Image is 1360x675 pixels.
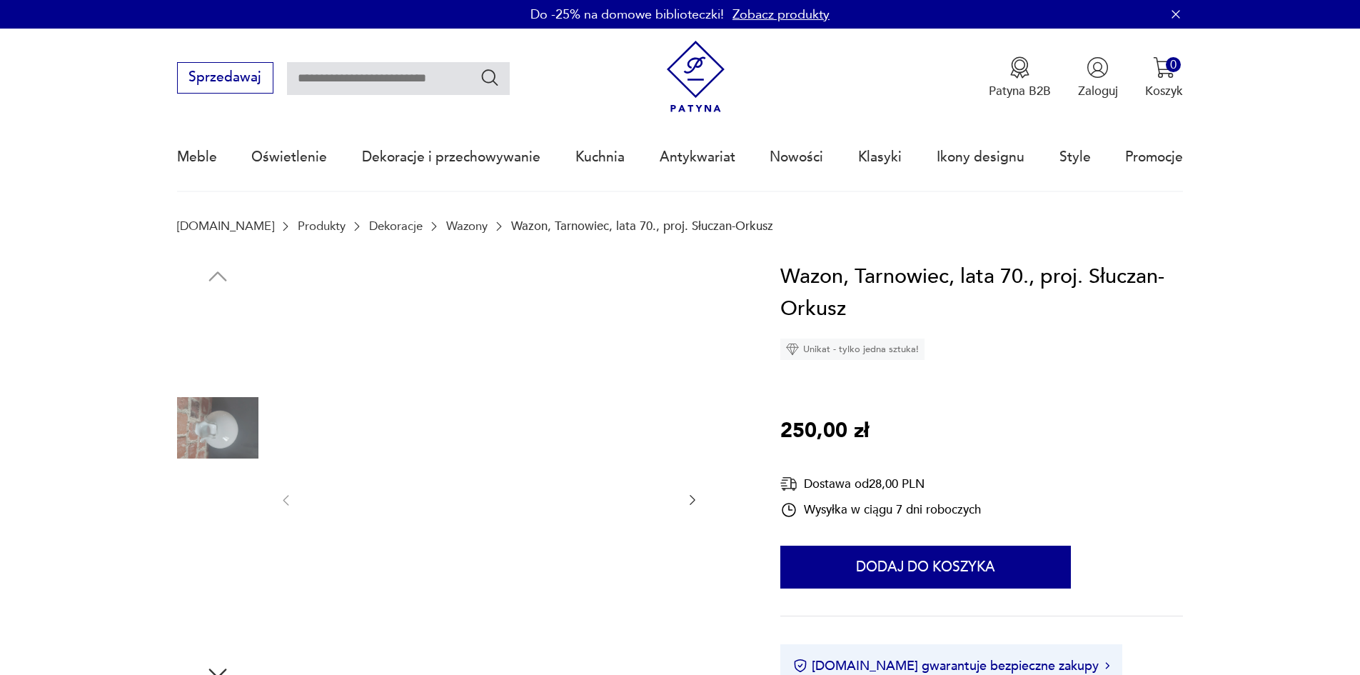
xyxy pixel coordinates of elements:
[780,261,1183,326] h1: Wazon, Tarnowiec, lata 70., proj. Słuczan-Orkusz
[480,67,500,88] button: Szukaj
[989,56,1051,99] a: Ikona medaluPatyna B2B
[793,657,1109,675] button: [DOMAIN_NAME] gwarantuje bezpieczne zakupy
[1125,124,1183,190] a: Promocje
[989,83,1051,99] p: Patyna B2B
[530,6,724,24] p: Do -25% na domowe biblioteczki!
[1153,56,1175,79] img: Ikona koszyka
[575,124,625,190] a: Kuchnia
[177,73,273,84] a: Sprzedawaj
[511,219,773,233] p: Wazon, Tarnowiec, lata 70., proj. Słuczan-Orkusz
[780,546,1071,589] button: Dodaj do koszyka
[660,41,732,113] img: Patyna - sklep z meblami i dekoracjami vintage
[780,501,981,519] div: Wysyłka w ciągu 7 dni roboczych
[446,219,488,233] a: Wazony
[780,475,981,493] div: Dostawa od 28,00 PLN
[770,124,823,190] a: Nowości
[1105,662,1109,669] img: Ikona strzałki w prawo
[937,124,1024,190] a: Ikony designu
[251,124,327,190] a: Oświetlenie
[1078,56,1118,99] button: Zaloguj
[1145,83,1183,99] p: Koszyk
[177,296,258,378] img: Zdjęcie produktu Wazon, Tarnowiec, lata 70., proj. Słuczan-Orkusz
[177,569,258,651] img: Zdjęcie produktu Wazon, Tarnowiec, lata 70., proj. Słuczan-Orkusz
[858,124,902,190] a: Klasyki
[1087,56,1109,79] img: Ikonka użytkownika
[177,479,258,560] img: Zdjęcie produktu Wazon, Tarnowiec, lata 70., proj. Słuczan-Orkusz
[780,415,869,448] p: 250,00 zł
[177,124,217,190] a: Meble
[362,124,540,190] a: Dekoracje i przechowywanie
[369,219,423,233] a: Dekoracje
[1078,83,1118,99] p: Zaloguj
[1009,56,1031,79] img: Ikona medalu
[1059,124,1091,190] a: Style
[786,343,799,356] img: Ikona diamentu
[793,659,807,673] img: Ikona certyfikatu
[732,6,830,24] a: Zobacz produkty
[660,124,735,190] a: Antykwariat
[1145,56,1183,99] button: 0Koszyk
[177,387,258,469] img: Zdjęcie produktu Wazon, Tarnowiec, lata 70., proj. Słuczan-Orkusz
[989,56,1051,99] button: Patyna B2B
[298,219,346,233] a: Produkty
[1166,57,1181,72] div: 0
[177,219,274,233] a: [DOMAIN_NAME]
[177,62,273,94] button: Sprzedawaj
[780,475,797,493] img: Ikona dostawy
[780,339,925,360] div: Unikat - tylko jedna sztuka!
